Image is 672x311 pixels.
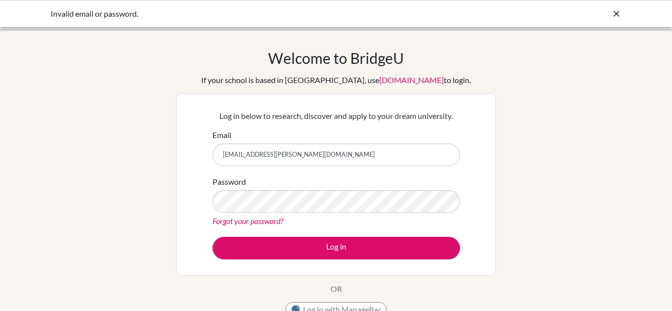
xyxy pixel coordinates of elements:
[51,8,474,20] div: Invalid email or password.
[213,129,231,141] label: Email
[213,176,246,188] label: Password
[331,283,342,295] p: OR
[268,49,404,67] h1: Welcome to BridgeU
[213,110,460,122] p: Log in below to research, discover and apply to your dream university.
[201,74,471,86] div: If your school is based in [GEOGRAPHIC_DATA], use to login.
[213,216,283,226] a: Forgot your password?
[213,237,460,259] button: Log in
[379,75,444,85] a: [DOMAIN_NAME]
